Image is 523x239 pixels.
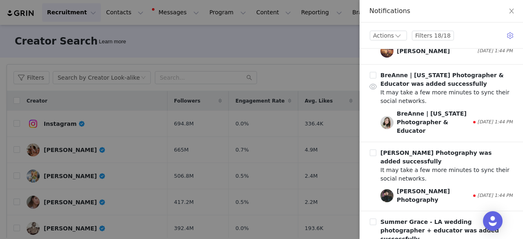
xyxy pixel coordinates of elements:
[508,8,515,14] i: icon: close
[380,116,393,129] span: BreAnne | Utah Photographer & Educator
[380,189,393,202] img: 85853841-dfd2-40e2-a62b-c7af335a1d96.jpg
[380,116,393,129] img: 102f1484-7b12-422b-b2aa-3b9d301f65b1--s.jpg
[380,166,513,183] div: It may take a few more minutes to sync their social networks.
[478,192,513,199] span: [DATE] 1:44 PM
[380,72,504,87] b: BreAnne | [US_STATE] Photographer & Educator was added successfully
[380,189,393,202] span: Jason Lanier Photography
[380,150,492,165] b: [PERSON_NAME] Photography was added successfully
[483,211,503,231] div: Open Intercom Messenger
[380,88,513,105] div: It may take a few more minutes to sync their social networks.
[397,187,472,204] div: [PERSON_NAME] Photography
[397,109,472,135] div: BreAnne | [US_STATE] Photographer & Educator
[412,31,454,40] button: Filters 18/18
[370,31,407,40] button: Actions
[478,48,513,55] span: [DATE] 1:44 PM
[380,45,393,58] span: D’Ann Boal
[380,45,393,58] img: 0c232065-a526-4170-8563-fb7a3da77edf.jpg
[478,119,513,126] span: [DATE] 1:44 PM
[397,47,450,56] div: [PERSON_NAME]
[369,7,513,16] div: Notifications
